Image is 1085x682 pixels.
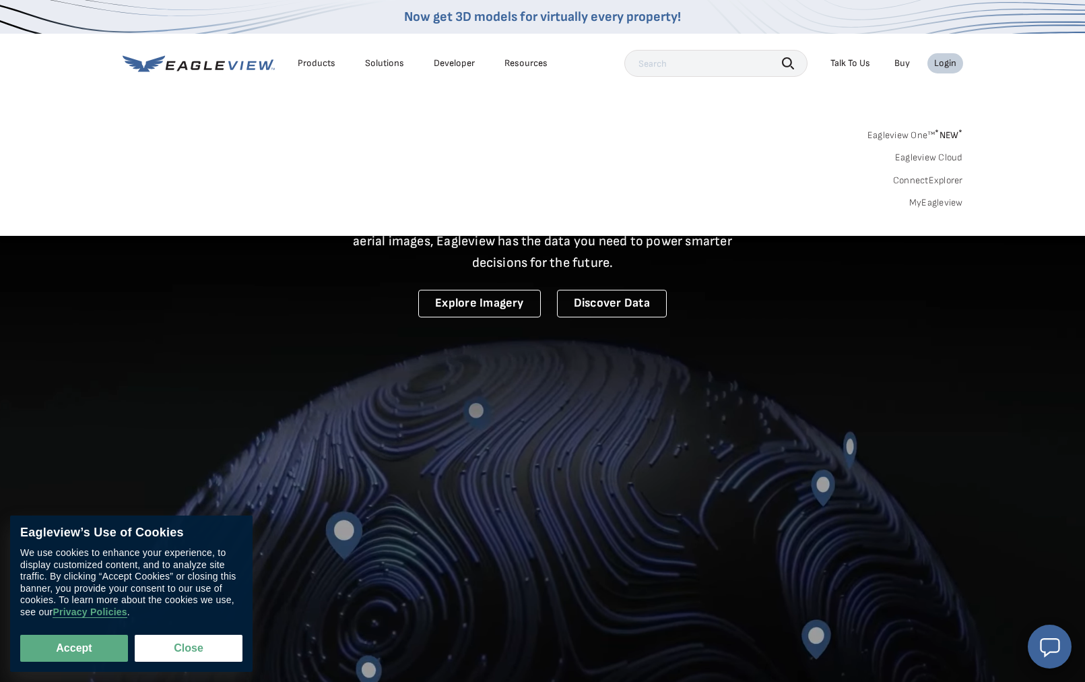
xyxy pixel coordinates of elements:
button: Accept [20,635,128,662]
a: MyEagleview [909,197,963,209]
a: Buy [894,57,910,69]
button: Close [135,635,242,662]
a: Developer [434,57,475,69]
p: A new era starts here. Built on more than 3.5 billion high-resolution aerial images, Eagleview ha... [337,209,749,274]
a: Explore Imagery [418,290,541,317]
a: ConnectExplorer [893,175,963,187]
div: Login [934,57,956,69]
div: Solutions [365,57,404,69]
div: Products [298,57,335,69]
a: Privacy Policies [53,607,127,618]
a: Eagleview One™*NEW* [867,125,963,141]
div: Eagleview’s Use of Cookies [20,526,242,540]
a: Eagleview Cloud [895,152,963,164]
div: Talk To Us [830,57,870,69]
a: Discover Data [557,290,667,317]
button: Open chat window [1028,625,1072,669]
a: Now get 3D models for virtually every property! [404,9,681,25]
span: NEW [935,129,962,141]
div: Resources [504,57,548,69]
div: We use cookies to enhance your experience, to display customized content, and to analyze site tra... [20,547,242,618]
input: Search [624,50,808,77]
